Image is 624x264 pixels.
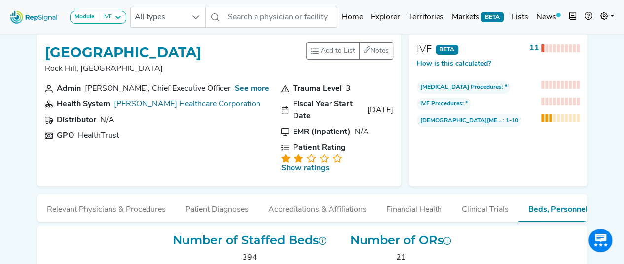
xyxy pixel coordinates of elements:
div: EMR (Inpatient) [293,126,351,138]
span: 21 [396,254,406,262]
span: BETA [481,12,504,22]
div: [PERSON_NAME], Chief Executive Officer [85,83,231,95]
div: IVF [99,13,112,21]
button: ModuleIVF [70,11,126,24]
div: Patient Rating [293,142,346,154]
span: Add to List [321,46,355,56]
span: [MEDICAL_DATA] Procedures [420,83,502,92]
div: IVF [417,42,432,57]
div: Admin [57,83,81,95]
span: All types [131,7,186,27]
span: 394 [242,254,257,262]
strong: Module [74,14,95,20]
div: N/A [355,126,369,138]
div: Health System [57,99,110,110]
h2: Number of ORs [350,233,451,248]
a: See more [235,85,269,93]
span: [DEMOGRAPHIC_DATA][MEDICAL_DATA] Diagnoses [420,116,503,125]
a: Show ratings [281,163,330,174]
h1: [GEOGRAPHIC_DATA] [45,44,201,61]
div: Trauma Level [293,83,342,95]
div: 3 [346,83,351,95]
button: How is this calculated? [417,59,491,69]
button: Notes [359,42,393,60]
a: MarketsBETA [447,7,508,27]
button: Patient Diagnoses [176,194,258,221]
button: Clinical Trials [452,194,518,221]
div: HealthTrust [78,130,119,142]
button: Intel Book [565,7,581,27]
div: N/A [100,114,114,126]
h2: Number of Staffed Beds [173,233,327,248]
div: Fiscal Year Start Date [293,99,364,122]
button: Relevant Physicians & Procedures [37,194,176,221]
button: Accreditations & Affiliations [258,194,376,221]
div: Mark Nosacka, Chief Executive Officer [85,83,231,95]
button: Financial Health [376,194,452,221]
a: News [532,7,565,27]
span: IVF Procedures [420,99,462,108]
input: Search a physician or facility [224,7,337,28]
span: Notes [370,47,389,55]
a: Home [337,7,367,27]
div: TENET Healthcare Corporation [114,99,260,110]
div: GPO [57,130,74,142]
button: Add to List [306,42,360,60]
div: [DATE] [367,104,393,116]
div: Distributor [57,114,96,126]
span: : 1-10 [417,114,521,127]
span: BETA [436,45,458,55]
a: [PERSON_NAME] Healthcare Corporation [114,100,260,108]
strong: 11 [529,44,539,52]
a: Explorer [367,7,404,27]
a: Territories [404,7,447,27]
a: Lists [508,7,532,27]
div: toolbar [306,42,393,60]
p: Rock Hill, [GEOGRAPHIC_DATA] [45,63,201,75]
